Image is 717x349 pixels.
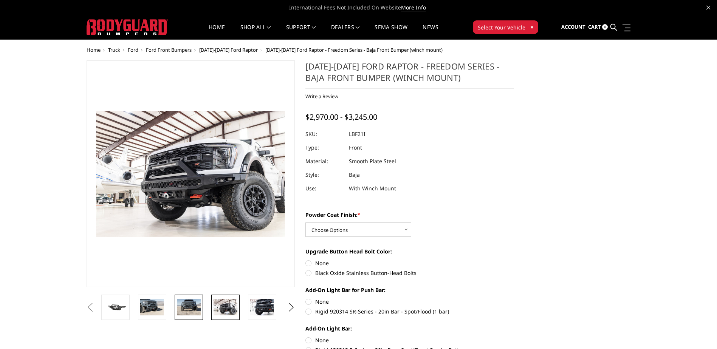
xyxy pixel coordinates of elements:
[305,112,377,122] span: $2,970.00 - $3,245.00
[588,17,608,37] a: Cart 0
[146,46,192,53] a: Ford Front Bumpers
[305,259,514,267] label: None
[305,298,514,306] label: None
[305,324,514,332] label: Add-On Light Bar:
[177,299,201,315] img: 2021-2025 Ford Raptor - Freedom Series - Baja Front Bumper (winch mount)
[108,46,120,53] a: Truck
[286,25,316,39] a: Support
[140,299,164,315] img: 2021-2025 Ford Raptor - Freedom Series - Baja Front Bumper (winch mount)
[478,23,525,31] span: Select Your Vehicle
[305,168,343,182] dt: Style:
[349,154,396,168] dd: Smooth Plate Steel
[305,93,338,100] a: Write a Review
[561,23,585,30] span: Account
[679,313,717,349] iframe: Chat Widget
[305,211,514,219] label: Powder Coat Finish:
[305,336,514,344] label: None
[588,23,601,30] span: Cart
[305,307,514,315] label: Rigid 920314 SR-Series - 20in Bar - Spot/Flood (1 bar)
[87,19,168,35] img: BODYGUARD BUMPERS
[305,182,343,195] dt: Use:
[85,302,96,313] button: Previous
[128,46,138,53] a: Ford
[265,46,443,53] span: [DATE]-[DATE] Ford Raptor - Freedom Series - Baja Front Bumper (winch mount)
[349,182,396,195] dd: With Winch Mount
[250,299,274,315] img: 2021-2025 Ford Raptor - Freedom Series - Baja Front Bumper (winch mount)
[531,23,533,31] span: ▾
[561,17,585,37] a: Account
[305,286,514,294] label: Add-On Light Bar for Push Bar:
[423,25,438,39] a: News
[87,46,101,53] a: Home
[305,154,343,168] dt: Material:
[473,20,538,34] button: Select Your Vehicle
[375,25,407,39] a: SEMA Show
[602,24,608,30] span: 0
[214,299,237,315] img: 2021-2025 Ford Raptor - Freedom Series - Baja Front Bumper (winch mount)
[401,4,426,11] a: More Info
[209,25,225,39] a: Home
[349,127,365,141] dd: LBF21I
[87,60,295,287] a: 2021-2025 Ford Raptor - Freedom Series - Baja Front Bumper (winch mount)
[349,141,362,154] dd: Front
[199,46,258,53] a: [DATE]-[DATE] Ford Raptor
[285,302,297,313] button: Next
[305,269,514,277] label: Black Oxide Stainless Button-Head Bolts
[331,25,360,39] a: Dealers
[240,25,271,39] a: shop all
[305,60,514,89] h1: [DATE]-[DATE] Ford Raptor - Freedom Series - Baja Front Bumper (winch mount)
[349,168,360,182] dd: Baja
[305,247,514,255] label: Upgrade Button Head Bolt Color:
[305,141,343,154] dt: Type:
[305,127,343,141] dt: SKU:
